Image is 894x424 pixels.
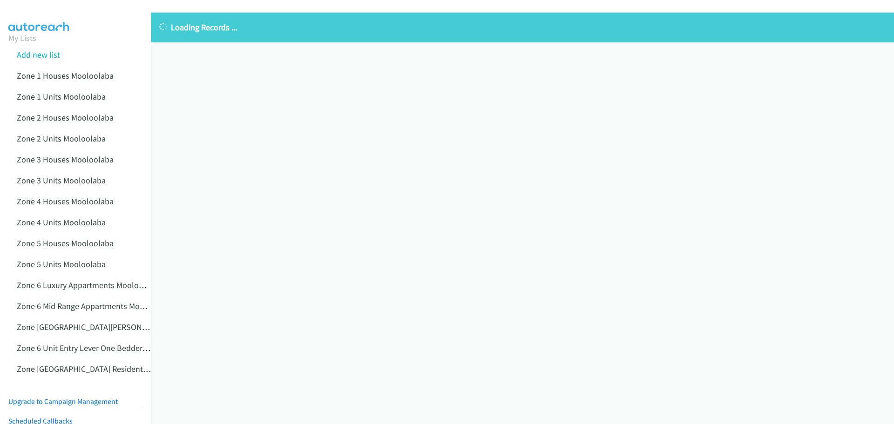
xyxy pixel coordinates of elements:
a: Zone 5 Units Mooloolaba [17,259,106,269]
a: Zone [GEOGRAPHIC_DATA] Residential [17,363,151,374]
a: Zone 5 Houses Mooloolaba [17,238,114,249]
a: Zone 2 Houses Mooloolaba [17,112,114,123]
a: Upgrade to Campaign Management [8,397,118,406]
a: Zone 3 Houses Mooloolaba [17,154,114,165]
a: Zone 2 Units Mooloolaba [17,133,106,144]
a: Add new list [17,49,60,60]
a: Zone 6 Luxury Appartments Mooloolaba [17,280,159,290]
a: Zone 3 Units Mooloolaba [17,175,106,186]
a: Zone 4 Units Mooloolaba [17,217,106,228]
a: Zone 1 Units Mooloolaba [17,91,106,102]
a: Zone 4 Houses Mooloolaba [17,196,114,207]
p: Loading Records ... [159,21,886,34]
a: Zone [GEOGRAPHIC_DATA][PERSON_NAME] Pde [17,322,184,332]
a: My Lists [8,33,36,43]
a: Zone 6 Unit Entry Lever One Bedders Mooloolaba [17,343,190,353]
a: Zone 1 Houses Mooloolaba [17,70,114,81]
a: Zone 6 Mid Range Appartments Mooloolaba [17,301,171,311]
